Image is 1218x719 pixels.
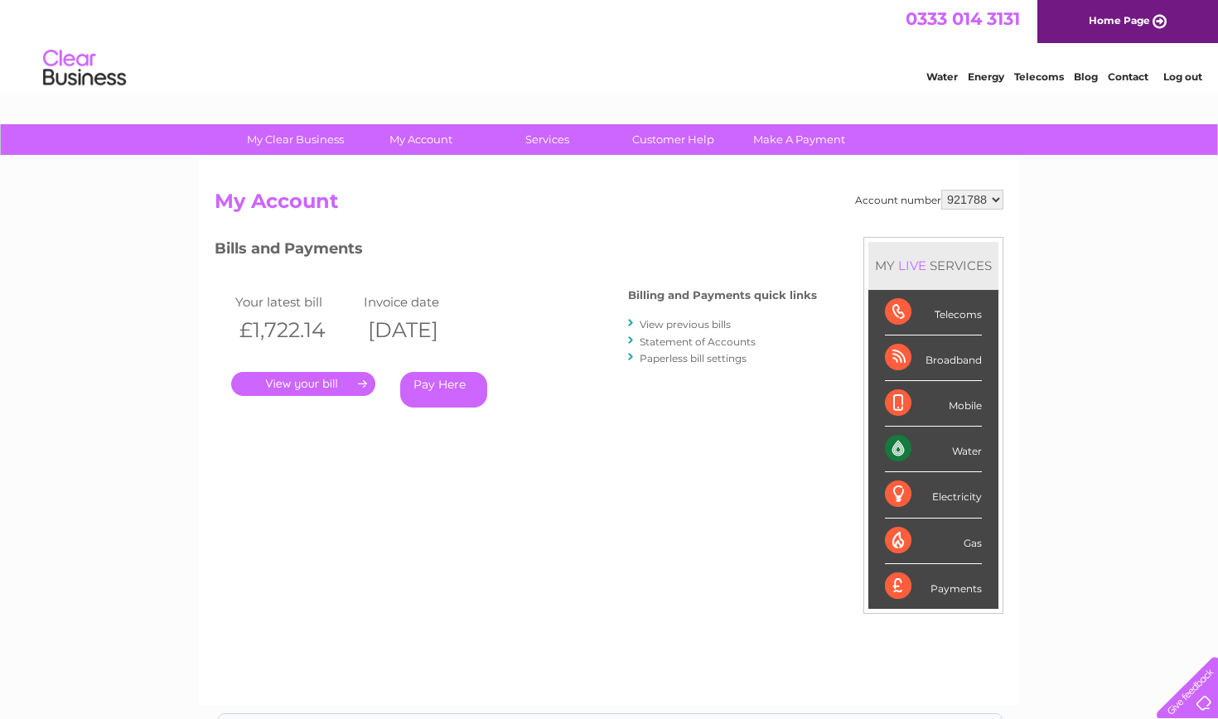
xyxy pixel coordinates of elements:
a: Energy [968,70,1004,83]
div: LIVE [895,258,930,273]
a: Services [479,124,616,155]
div: MY SERVICES [868,242,998,289]
a: Pay Here [400,372,487,408]
div: Payments [885,564,982,609]
div: Clear Business is a trading name of Verastar Limited (registered in [GEOGRAPHIC_DATA] No. 3667643... [219,9,1002,80]
div: Account number [855,190,1003,210]
div: Water [885,427,982,472]
td: Your latest bill [231,291,360,313]
a: Log out [1163,70,1202,83]
a: Paperless bill settings [640,352,747,364]
a: Contact [1108,70,1148,83]
a: Statement of Accounts [640,335,756,348]
a: View previous bills [640,318,731,331]
a: Water [926,70,958,83]
a: Customer Help [605,124,742,155]
img: logo.png [42,43,127,94]
h2: My Account [215,190,1003,221]
a: My Clear Business [227,124,364,155]
a: 0333 014 3131 [906,8,1020,29]
div: Gas [885,519,982,564]
div: Telecoms [885,290,982,335]
div: Mobile [885,381,982,427]
td: Invoice date [360,291,488,313]
th: £1,722.14 [231,313,360,347]
div: Broadband [885,335,982,381]
h3: Bills and Payments [215,237,817,266]
a: . [231,372,375,396]
div: Electricity [885,472,982,518]
a: My Account [353,124,490,155]
a: Make A Payment [731,124,868,155]
a: Blog [1074,70,1098,83]
a: Telecoms [1014,70,1064,83]
h4: Billing and Payments quick links [628,289,817,302]
th: [DATE] [360,313,488,347]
